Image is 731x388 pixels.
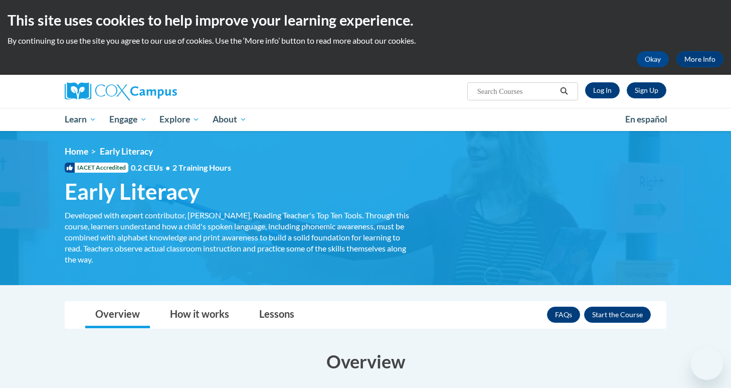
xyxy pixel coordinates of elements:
a: More Info [676,51,723,67]
a: En español [619,109,674,130]
span: 2 Training Hours [172,163,231,172]
a: Learn [58,108,103,131]
span: 0.2 CEUs [131,162,231,173]
a: Engage [103,108,153,131]
span: • [165,163,170,172]
button: Search [557,85,572,97]
div: Developed with expert contributor, [PERSON_NAME], Reading Teacher's Top Ten Tools. Through this c... [65,210,411,265]
a: Log In [585,82,620,98]
span: Engage [109,113,147,125]
span: Explore [159,113,200,125]
a: Register [627,82,666,98]
a: FAQs [547,307,580,323]
a: Explore [153,108,206,131]
span: En español [625,114,667,124]
a: Cox Campus [65,82,255,100]
input: Search Courses [476,85,557,97]
iframe: Button to launch messaging window [691,348,723,380]
a: Home [65,146,88,157]
span: IACET Accredited [65,163,128,173]
p: By continuing to use the site you agree to our use of cookies. Use the ‘More info’ button to read... [8,35,723,46]
span: About [213,113,247,125]
a: About [206,108,253,131]
h3: Overview [65,349,666,374]
img: Cox Campus [65,82,177,100]
div: Main menu [50,108,681,131]
span: Learn [65,113,96,125]
button: Okay [637,51,669,67]
span: Early Literacy [100,146,153,157]
a: Lessons [249,302,304,328]
a: Overview [85,302,150,328]
a: How it works [160,302,239,328]
button: Enroll [584,307,651,323]
span: Early Literacy [65,178,200,205]
h2: This site uses cookies to help improve your learning experience. [8,10,723,30]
